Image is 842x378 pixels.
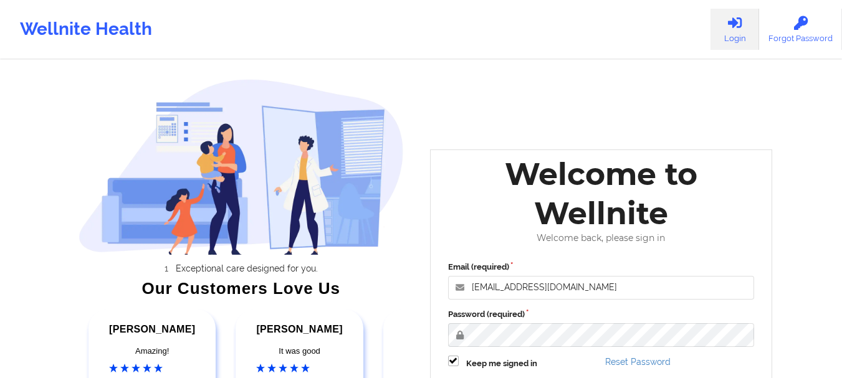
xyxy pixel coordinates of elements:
a: Forgot Password [759,9,842,50]
div: Welcome to Wellnite [439,154,763,233]
span: [PERSON_NAME] [256,324,342,334]
div: Amazing! [109,345,195,357]
label: Keep me signed in [466,357,537,370]
input: Email address [448,276,755,300]
a: Reset Password [605,357,671,367]
div: Welcome back, please sign in [439,233,763,243]
li: Exceptional care designed for you. [90,263,404,273]
label: Password (required) [448,308,755,321]
label: Email (required) [448,261,755,273]
a: Login [710,9,759,50]
img: wellnite-auth-hero_200.c722682e.png [79,78,404,255]
div: It was good [256,345,342,357]
div: Our Customers Love Us [79,282,404,295]
span: [PERSON_NAME] [109,324,195,334]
